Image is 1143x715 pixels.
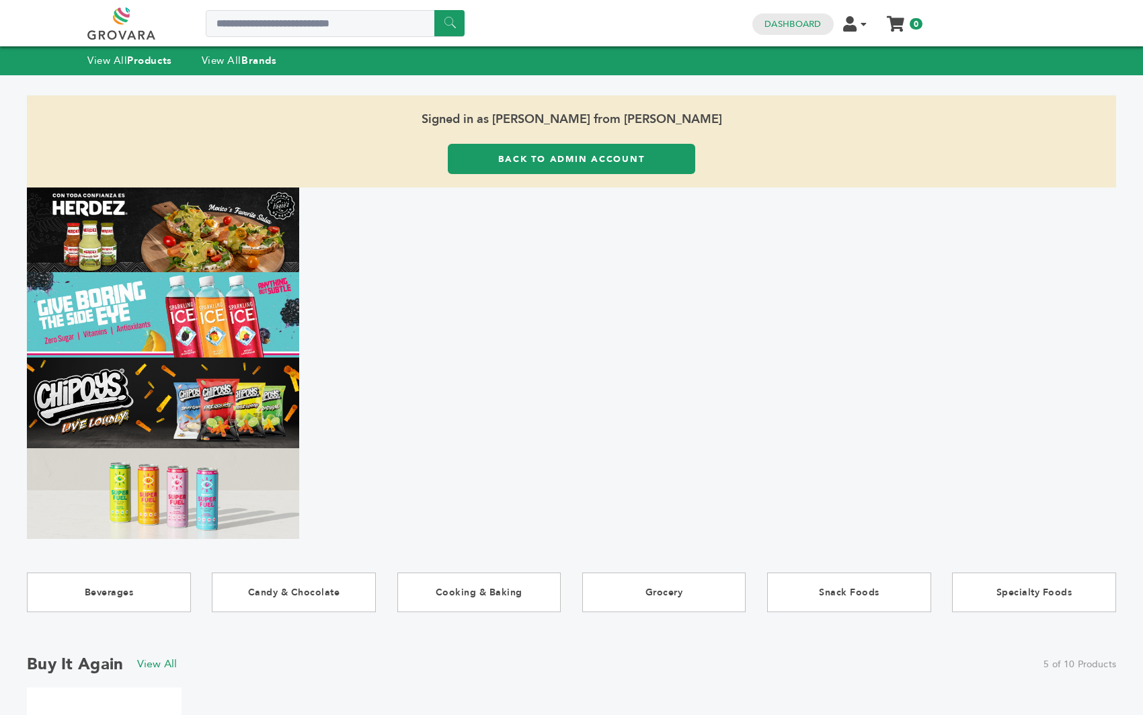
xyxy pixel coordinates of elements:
[582,573,746,612] a: Grocery
[27,357,299,448] img: Marketplace Top Banner 3
[910,18,922,30] span: 0
[127,54,171,67] strong: Products
[888,12,904,26] a: My Cart
[27,573,191,612] a: Beverages
[241,54,276,67] strong: Brands
[27,272,299,357] img: Marketplace Top Banner 2
[87,54,172,67] a: View AllProducts
[397,573,561,612] a: Cooking & Baking
[202,54,277,67] a: View AllBrands
[448,144,695,174] a: Back to Admin Account
[952,573,1116,612] a: Specialty Foods
[27,95,1116,144] span: Signed in as [PERSON_NAME] from [PERSON_NAME]
[1043,658,1116,671] span: 5 of 10 Products
[206,10,465,37] input: Search a product or brand...
[27,448,299,539] img: Marketplace Top Banner 4
[27,187,299,273] img: Marketplace Top Banner 1
[27,653,124,675] h2: Buy it Again
[212,573,376,612] a: Candy & Chocolate
[764,18,821,30] a: Dashboard
[137,657,178,671] a: View All
[767,573,931,612] a: Snack Foods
